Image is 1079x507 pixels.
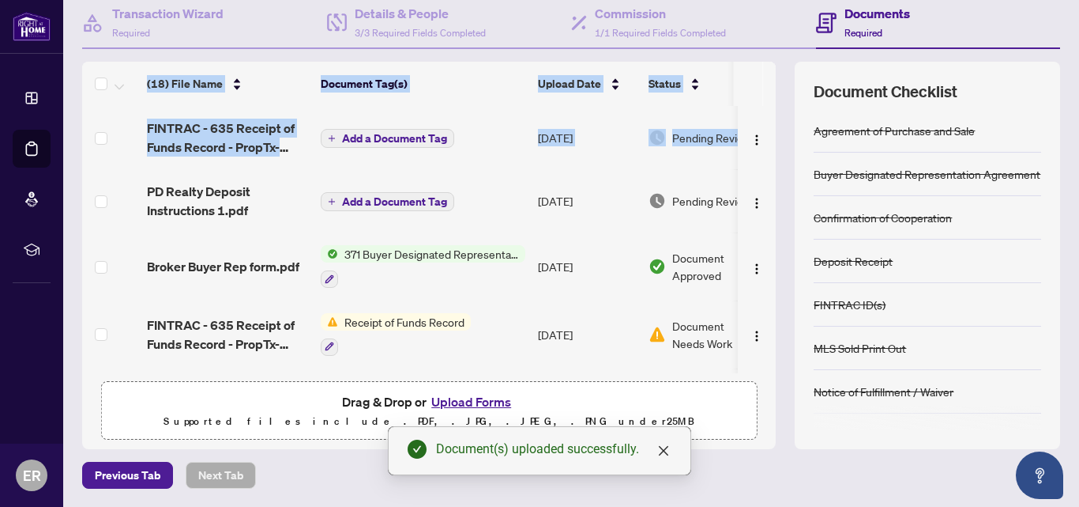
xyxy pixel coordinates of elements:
[321,245,525,288] button: Status Icon371 Buyer Designated Representation Agreement - Authority for Purchase or Lease
[672,192,751,210] span: Pending Review
[814,296,885,313] div: FINTRAC ID(s)
[147,119,308,157] span: FINTRAC - 635 Receipt of Funds Record - PropTx-OREA_[DATE] 17_39_09.pdf
[532,233,642,301] td: [DATE]
[427,392,516,412] button: Upload Forms
[328,198,336,206] span: plus
[532,62,642,106] th: Upload Date
[321,128,454,149] button: Add a Document Tag
[328,134,336,142] span: plus
[338,245,525,263] span: 371 Buyer Designated Representation Agreement - Authority for Purchase or Lease
[649,192,666,210] img: Document Status
[532,369,642,437] td: [DATE]
[649,129,666,146] img: Document Status
[649,258,666,275] img: Document Status
[750,330,763,342] img: Logo
[102,382,756,441] span: Drag & Drop orUpload FormsSupported files include .PDF, .JPG, .JPEG, .PNG under25MB
[342,196,447,207] span: Add a Document Tag
[147,182,308,220] span: PD Realty Deposit Instructions 1.pdf
[814,165,1040,183] div: Buyer Designated Representation Agreement
[814,339,906,357] div: MLS Sold Print Out
[532,301,642,369] td: [DATE]
[655,442,672,460] a: Close
[13,12,51,41] img: logo
[1016,452,1063,499] button: Open asap
[532,169,642,233] td: [DATE]
[744,125,769,150] button: Logo
[111,412,746,431] p: Supported files include .PDF, .JPG, .JPEG, .PNG under 25 MB
[342,133,447,144] span: Add a Document Tag
[649,75,681,93] span: Status
[657,445,670,457] span: close
[314,62,532,106] th: Document Tag(s)
[321,192,454,211] button: Add a Document Tag
[750,134,763,146] img: Logo
[321,191,454,212] button: Add a Document Tag
[672,317,754,352] span: Document Needs Work
[844,27,882,39] span: Required
[186,462,256,489] button: Next Tab
[814,252,893,270] div: Deposit Receipt
[355,27,486,39] span: 3/3 Required Fields Completed
[538,75,601,93] span: Upload Date
[321,313,471,356] button: Status IconReceipt of Funds Record
[321,245,338,263] img: Status Icon
[342,392,516,412] span: Drag & Drop or
[408,440,427,459] span: check-circle
[814,209,952,226] div: Confirmation of Cooperation
[112,27,150,39] span: Required
[95,463,160,488] span: Previous Tab
[595,27,726,39] span: 1/1 Required Fields Completed
[147,75,223,93] span: (18) File Name
[744,188,769,214] button: Logo
[750,197,763,210] img: Logo
[532,106,642,169] td: [DATE]
[147,316,308,354] span: FINTRAC - 635 Receipt of Funds Record - PropTx-OREA_[DATE] 17_53_44.pdf
[744,254,769,279] button: Logo
[672,249,770,284] span: Document Approved
[750,263,763,275] img: Logo
[82,462,173,489] button: Previous Tab
[649,326,666,343] img: Document Status
[595,4,726,23] h4: Commission
[436,440,671,459] div: Document(s) uploaded successfully.
[744,322,769,347] button: Logo
[814,122,975,139] div: Agreement of Purchase and Sale
[844,4,910,23] h4: Documents
[814,383,953,400] div: Notice of Fulfillment / Waiver
[338,313,471,331] span: Receipt of Funds Record
[814,81,957,103] span: Document Checklist
[642,62,776,106] th: Status
[141,62,314,106] th: (18) File Name
[355,4,486,23] h4: Details & People
[147,257,299,276] span: Broker Buyer Rep form.pdf
[23,464,41,486] span: ER
[672,129,751,146] span: Pending Review
[321,129,454,148] button: Add a Document Tag
[321,313,338,331] img: Status Icon
[112,4,224,23] h4: Transaction Wizard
